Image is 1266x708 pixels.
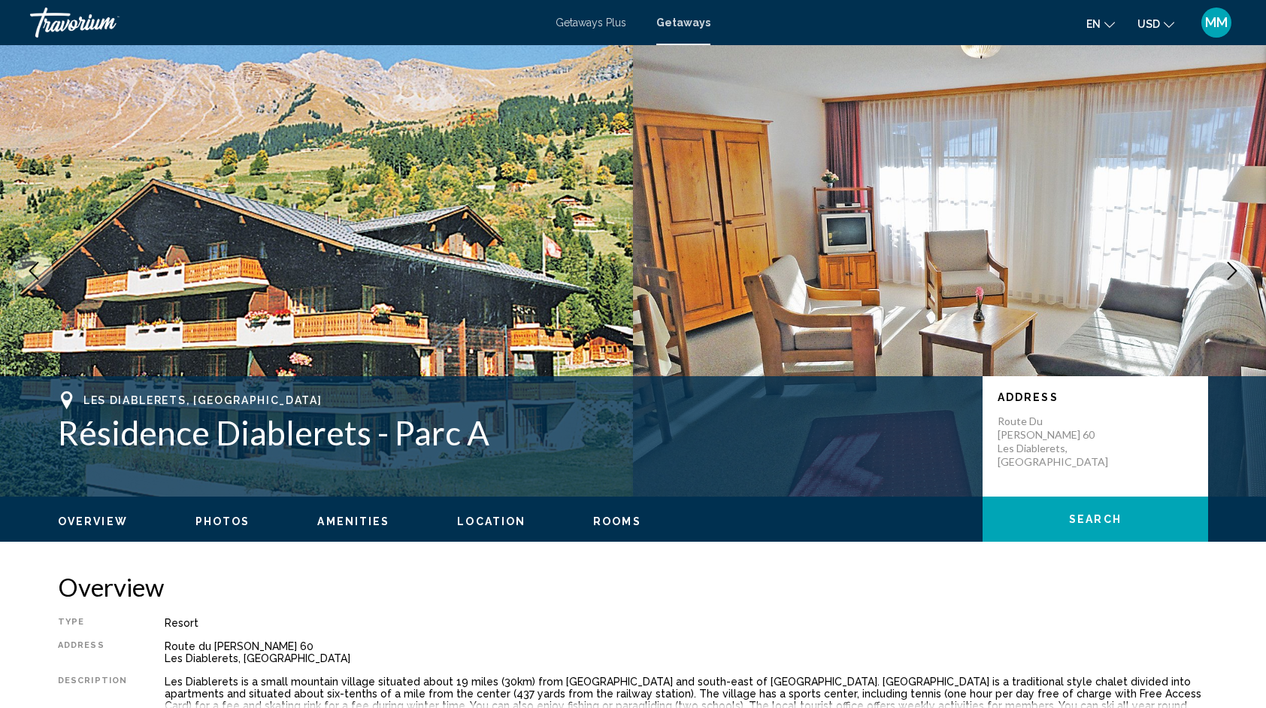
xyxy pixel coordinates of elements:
[58,572,1208,602] h2: Overview
[1213,252,1251,290] button: Next image
[58,617,127,629] div: Type
[30,8,541,38] a: Travorium
[1069,514,1122,526] span: Search
[1137,18,1160,30] span: USD
[1197,7,1236,38] button: User Menu
[15,252,53,290] button: Previous image
[195,515,250,527] span: Photos
[1086,13,1115,35] button: Change language
[1205,15,1228,30] span: MM
[998,391,1193,403] p: Address
[556,17,626,29] a: Getaways Plus
[1137,13,1174,35] button: Change currency
[195,515,250,528] button: Photos
[1086,18,1101,30] span: en
[58,413,968,452] h1: Résidence Diablerets - Parc A
[165,640,1208,664] div: Route du [PERSON_NAME] 60 Les Diablerets, [GEOGRAPHIC_DATA]
[58,515,128,528] button: Overview
[998,415,1118,469] p: Route du [PERSON_NAME] 60 Les Diablerets, [GEOGRAPHIC_DATA]
[656,17,710,29] a: Getaways
[58,640,127,664] div: Address
[593,515,641,527] span: Rooms
[457,515,525,527] span: Location
[983,497,1208,542] button: Search
[83,394,322,406] span: Les Diablerets, [GEOGRAPHIC_DATA]
[317,515,389,528] button: Amenities
[58,515,128,527] span: Overview
[593,515,641,528] button: Rooms
[457,515,525,528] button: Location
[317,515,389,527] span: Amenities
[165,617,1208,629] div: Resort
